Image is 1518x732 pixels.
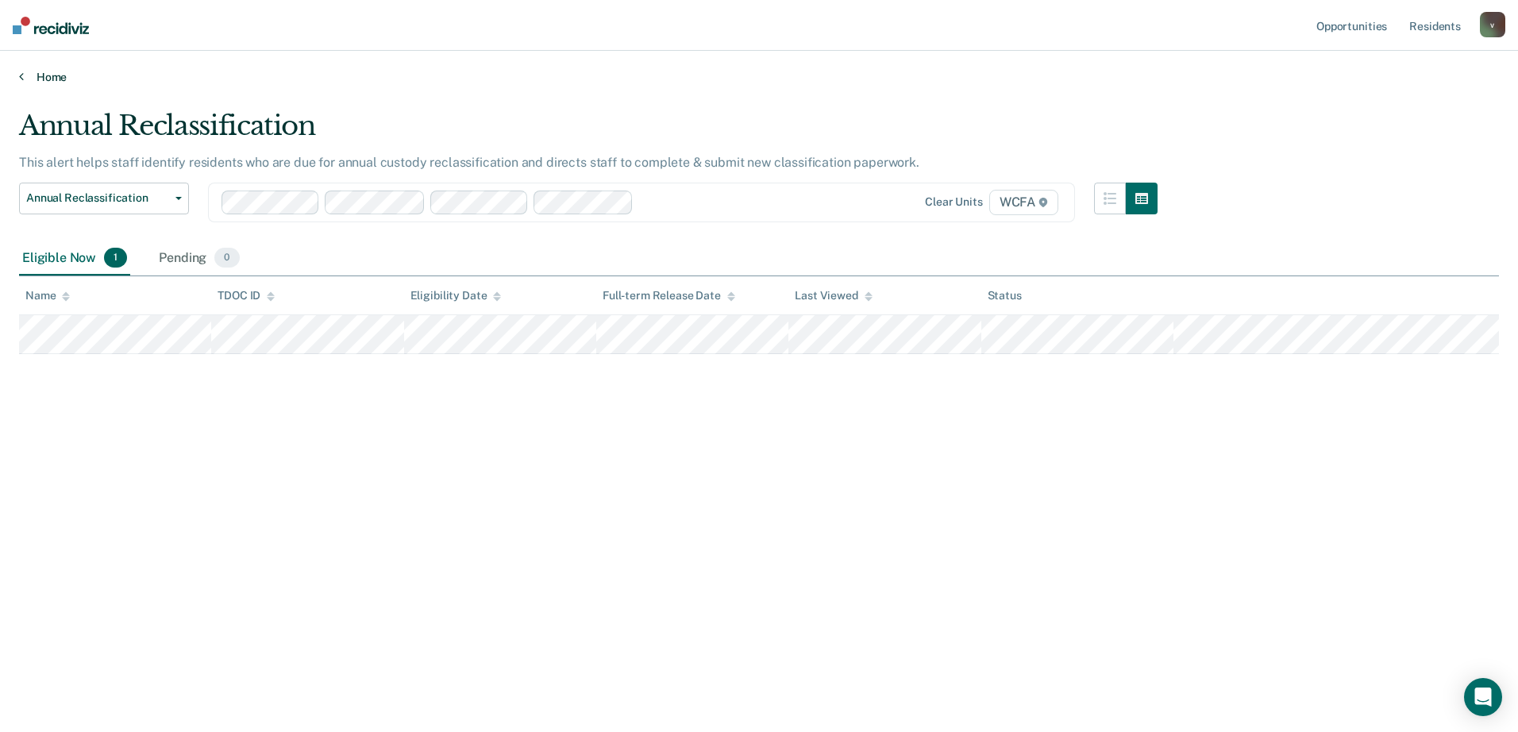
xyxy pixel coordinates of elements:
[13,17,89,34] img: Recidiviz
[218,289,275,302] div: TDOC ID
[795,289,872,302] div: Last Viewed
[19,241,130,276] div: Eligible Now1
[1464,678,1502,716] div: Open Intercom Messenger
[214,248,239,268] span: 0
[988,289,1022,302] div: Status
[19,110,1158,155] div: Annual Reclassification
[25,289,70,302] div: Name
[410,289,502,302] div: Eligibility Date
[989,190,1058,215] span: WCFA
[156,241,242,276] div: Pending0
[19,70,1499,84] a: Home
[603,289,735,302] div: Full-term Release Date
[19,183,189,214] button: Annual Reclassification
[925,195,983,209] div: Clear units
[19,155,919,170] p: This alert helps staff identify residents who are due for annual custody reclassification and dir...
[1480,12,1505,37] button: v
[104,248,127,268] span: 1
[26,191,169,205] span: Annual Reclassification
